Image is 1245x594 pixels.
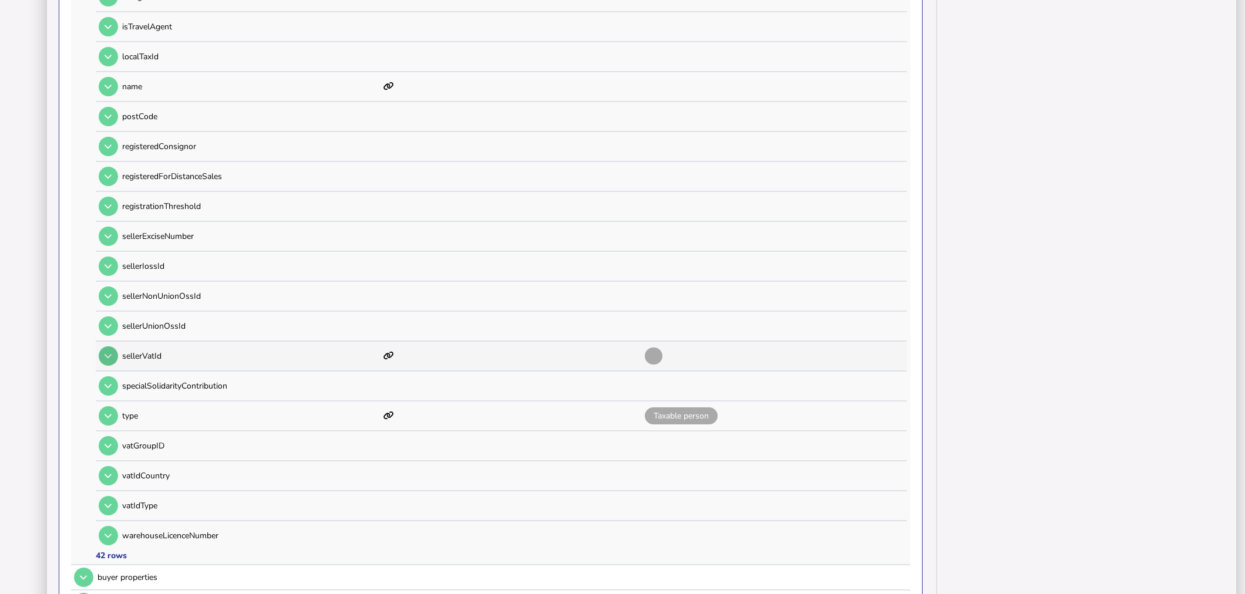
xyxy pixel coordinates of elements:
div: buyer properties [97,572,906,583]
button: Open [99,286,118,306]
p: vatIdType [122,500,379,511]
i: This item has mappings defined [383,352,394,360]
p: warehouseLicenceNumber [122,530,379,541]
p: postCode [122,111,379,122]
button: Open [99,316,118,336]
button: Open [99,346,118,366]
p: vatGroupID [122,440,379,451]
i: This item has mappings defined [383,411,394,420]
button: Open [99,17,118,36]
p: registeredForDistanceSales [122,171,379,182]
p: sellerVatId [122,350,379,362]
button: Open [99,47,118,66]
p: type [122,410,379,421]
p: isTravelAgent [122,21,379,32]
button: Open [99,197,118,216]
p: sellerNonUnionOssId [122,291,379,302]
button: Open [99,406,118,426]
div: 42 rows [96,550,127,561]
p: name [122,81,379,92]
button: Open [99,227,118,246]
button: Open [99,167,118,186]
p: sellerExciseNumber [122,231,379,242]
p: sellerIossId [122,261,379,272]
p: registrationThreshold [122,201,379,212]
button: Open [99,77,118,96]
button: Open [99,526,118,545]
p: specialSolidarityContribution [122,380,379,392]
button: Open [99,256,118,276]
button: Open [99,466,118,485]
p: registeredConsignor [122,141,379,152]
button: Open [99,137,118,156]
button: Open [99,107,118,126]
i: This item has mappings defined [383,82,394,90]
button: Open [99,496,118,515]
p: sellerUnionOssId [122,320,379,332]
button: Open [74,568,93,587]
button: Open [99,436,118,455]
span: Taxable person [645,407,718,424]
p: localTaxId [122,51,379,62]
p: vatIdCountry [122,470,379,481]
button: Open [99,376,118,396]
